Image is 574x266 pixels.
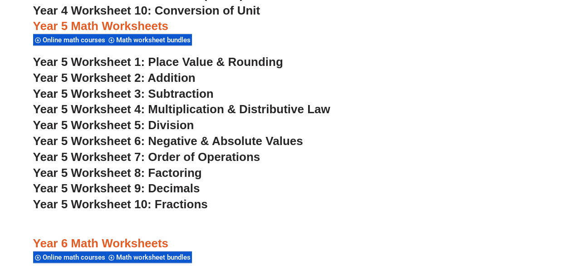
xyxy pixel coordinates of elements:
[33,19,541,34] h3: Year 5 Math Worksheets
[33,236,541,251] h3: Year 6 Math Worksheets
[33,197,208,211] a: Year 5 Worksheet 10: Fractions
[43,253,108,261] span: Online math courses
[33,102,330,116] a: Year 5 Worksheet 4: Multiplication & Distributive Law
[33,87,214,100] a: Year 5 Worksheet 3: Subtraction
[33,55,283,69] a: Year 5 Worksheet 1: Place Value & Rounding
[116,36,193,44] span: Math worksheet bundles
[33,118,194,132] a: Year 5 Worksheet 5: Division
[33,34,107,46] div: Online math courses
[33,251,107,263] div: Online math courses
[43,36,108,44] span: Online math courses
[107,34,192,46] div: Math worksheet bundles
[33,181,200,195] a: Year 5 Worksheet 9: Decimals
[33,71,196,85] a: Year 5 Worksheet 2: Addition
[33,134,303,148] a: Year 5 Worksheet 6: Negative & Absolute Values
[33,150,260,164] a: Year 5 Worksheet 7: Order of Operations
[423,163,574,266] iframe: Chat Widget
[33,166,202,180] a: Year 5 Worksheet 8: Factoring
[116,253,193,261] span: Math worksheet bundles
[107,251,192,263] div: Math worksheet bundles
[33,4,260,17] a: Year 4 Worksheet 10: Conversion of Unit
